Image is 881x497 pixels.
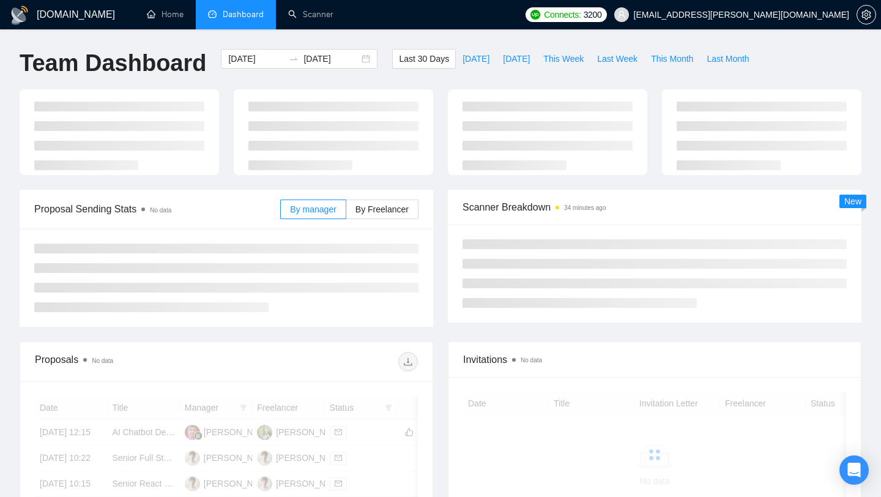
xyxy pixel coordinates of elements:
[20,49,206,78] h1: Team Dashboard
[544,8,581,21] span: Connects:
[617,10,626,19] span: user
[584,8,602,21] span: 3200
[150,207,171,214] span: No data
[844,196,861,206] span: New
[399,52,449,65] span: Last 30 Days
[463,352,846,367] span: Invitations
[530,10,540,20] img: upwork-logo.png
[857,10,875,20] span: setting
[644,49,700,69] button: This Month
[92,357,113,364] span: No data
[463,200,847,215] span: Scanner Breakdown
[303,52,359,65] input: End date
[35,352,226,372] div: Proposals
[857,10,876,20] a: setting
[288,9,333,20] a: searchScanner
[590,49,644,69] button: Last Week
[289,54,299,64] span: swap-right
[456,49,496,69] button: [DATE]
[289,54,299,64] span: to
[564,204,606,211] time: 34 minutes ago
[543,52,584,65] span: This Week
[10,6,29,25] img: logo
[707,52,749,65] span: Last Month
[147,9,184,20] a: homeHome
[700,49,756,69] button: Last Month
[290,204,336,214] span: By manager
[34,201,280,217] span: Proposal Sending Stats
[463,52,489,65] span: [DATE]
[208,10,217,18] span: dashboard
[597,52,638,65] span: Last Week
[228,52,284,65] input: Start date
[651,52,693,65] span: This Month
[857,5,876,24] button: setting
[223,9,264,20] span: Dashboard
[355,204,409,214] span: By Freelancer
[392,49,456,69] button: Last 30 Days
[839,455,869,485] div: Open Intercom Messenger
[496,49,537,69] button: [DATE]
[521,357,542,364] span: No data
[537,49,590,69] button: This Week
[503,52,530,65] span: [DATE]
